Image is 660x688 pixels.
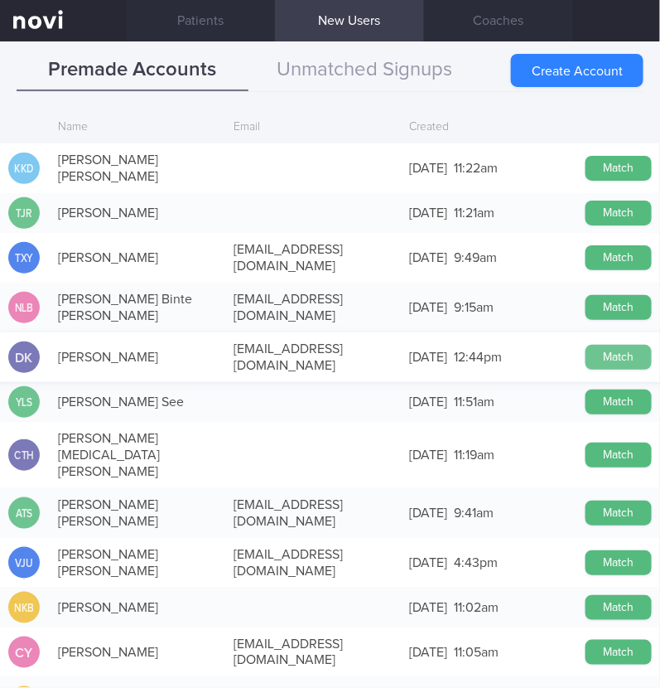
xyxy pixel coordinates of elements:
[11,592,37,624] div: NKB
[455,395,495,409] span: 11:51am
[225,112,401,143] div: Email
[410,506,448,520] span: [DATE]
[585,295,652,320] button: Match
[225,538,401,588] div: [EMAIL_ADDRESS][DOMAIN_NAME]
[455,301,494,314] span: 9:15am
[50,422,225,488] div: [PERSON_NAME][MEDICAL_DATA] [PERSON_NAME]
[50,143,225,193] div: [PERSON_NAME] [PERSON_NAME]
[50,196,225,230] div: [PERSON_NAME]
[455,162,499,175] span: 11:22am
[585,595,652,620] button: Match
[410,251,448,264] span: [DATE]
[50,283,225,332] div: [PERSON_NAME] Binte [PERSON_NAME]
[455,601,499,614] span: 11:02am
[585,201,652,225] button: Match
[585,345,652,370] button: Match
[50,538,225,588] div: [PERSON_NAME] [PERSON_NAME]
[410,351,448,364] span: [DATE]
[410,162,448,175] span: [DATE]
[11,547,37,579] div: VJU
[455,646,499,659] span: 11:05am
[455,206,495,220] span: 11:21am
[585,245,652,270] button: Match
[8,637,40,669] div: CY
[11,439,37,472] div: CTH
[410,448,448,462] span: [DATE]
[455,556,499,569] span: 4:43pm
[50,241,225,274] div: [PERSON_NAME]
[225,283,401,332] div: [EMAIL_ADDRESS][DOMAIN_NAME]
[410,646,448,659] span: [DATE]
[50,488,225,538] div: [PERSON_NAME] [PERSON_NAME]
[410,301,448,314] span: [DATE]
[585,443,652,468] button: Match
[402,112,577,143] div: Created
[410,556,448,569] span: [DATE]
[455,251,498,264] span: 9:49am
[585,390,652,414] button: Match
[455,506,494,520] span: 9:41am
[50,385,225,419] div: [PERSON_NAME] See
[455,448,495,462] span: 11:19am
[11,386,37,419] div: YLS
[8,342,40,374] div: DK
[225,488,401,538] div: [EMAIL_ADDRESS][DOMAIN_NAME]
[50,112,225,143] div: Name
[17,50,248,91] button: Premade Accounts
[50,591,225,624] div: [PERSON_NAME]
[11,197,37,230] div: TJR
[11,292,37,324] div: NLB
[410,601,448,614] span: [DATE]
[585,640,652,665] button: Match
[585,550,652,575] button: Match
[50,636,225,669] div: [PERSON_NAME]
[585,156,652,181] button: Match
[11,153,37,185] div: KKD
[50,341,225,374] div: [PERSON_NAME]
[585,501,652,526] button: Match
[410,206,448,220] span: [DATE]
[511,54,643,87] button: Create Account
[11,497,37,530] div: ATS
[225,332,401,382] div: [EMAIL_ADDRESS][DOMAIN_NAME]
[248,50,480,91] button: Unmatched Signups
[225,627,401,677] div: [EMAIL_ADDRESS][DOMAIN_NAME]
[410,395,448,409] span: [DATE]
[455,351,503,364] span: 12:44pm
[11,242,37,274] div: TXY
[225,233,401,283] div: [EMAIL_ADDRESS][DOMAIN_NAME]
